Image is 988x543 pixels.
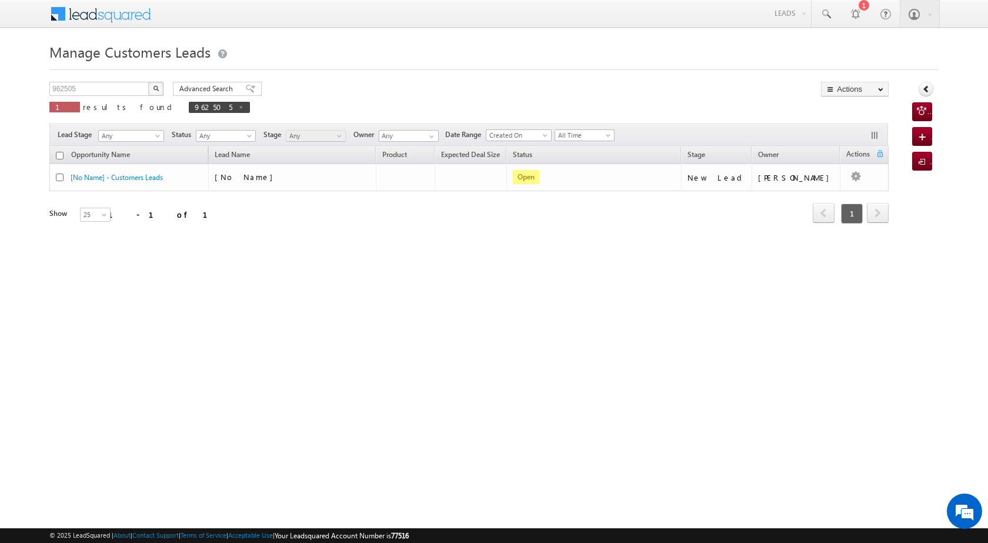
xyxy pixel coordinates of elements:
[80,208,111,222] a: 25
[555,129,615,141] a: All Time
[71,150,130,159] span: Opportunity Name
[108,208,222,221] div: 1 - 1 of 1
[507,148,538,164] a: Status
[840,148,876,163] span: Actions
[867,203,889,223] span: next
[49,42,211,61] span: Manage Customers Leads
[286,130,346,142] a: Any
[687,172,746,183] div: New Lead
[196,130,256,142] a: Any
[49,208,71,219] div: Show
[445,129,486,140] span: Date Range
[275,531,409,540] span: Your Leadsquared Account Number is
[263,129,286,140] span: Stage
[867,204,889,223] a: next
[758,172,835,183] div: [PERSON_NAME]
[813,203,835,223] span: prev
[99,131,160,141] span: Any
[196,131,252,141] span: Any
[486,129,552,141] a: Created On
[423,131,438,142] a: Show All Items
[49,530,409,541] span: © 2025 LeadSquared | | | | |
[813,204,835,223] a: prev
[391,531,409,540] span: 77516
[179,84,236,94] span: Advanced Search
[215,172,279,182] span: [No Name]
[172,129,196,140] span: Status
[441,150,500,159] span: Expected Deal Size
[382,150,407,159] span: Product
[56,152,64,159] input: Check all records
[555,130,611,141] span: All Time
[379,130,439,142] input: Type to Search
[209,148,256,164] span: Lead Name
[132,531,179,539] a: Contact Support
[841,204,863,224] span: 1
[758,150,779,159] span: Owner
[195,102,232,112] span: 962505
[821,82,889,96] button: Actions
[228,531,273,539] a: Acceptable Use
[286,131,342,141] span: Any
[58,129,96,140] span: Lead Stage
[153,85,159,91] img: Search
[353,129,379,140] span: Owner
[71,173,163,182] a: [No Name] - Customers Leads
[55,102,74,112] span: 1
[83,102,176,112] span: results found
[181,531,226,539] a: Terms of Service
[513,170,539,184] span: Open
[682,148,711,164] a: Stage
[81,209,112,220] span: 25
[687,150,705,159] span: Stage
[435,148,506,164] a: Expected Deal Size
[486,130,548,141] span: Created On
[114,531,131,539] a: About
[98,130,164,142] a: Any
[65,148,136,164] a: Opportunity Name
